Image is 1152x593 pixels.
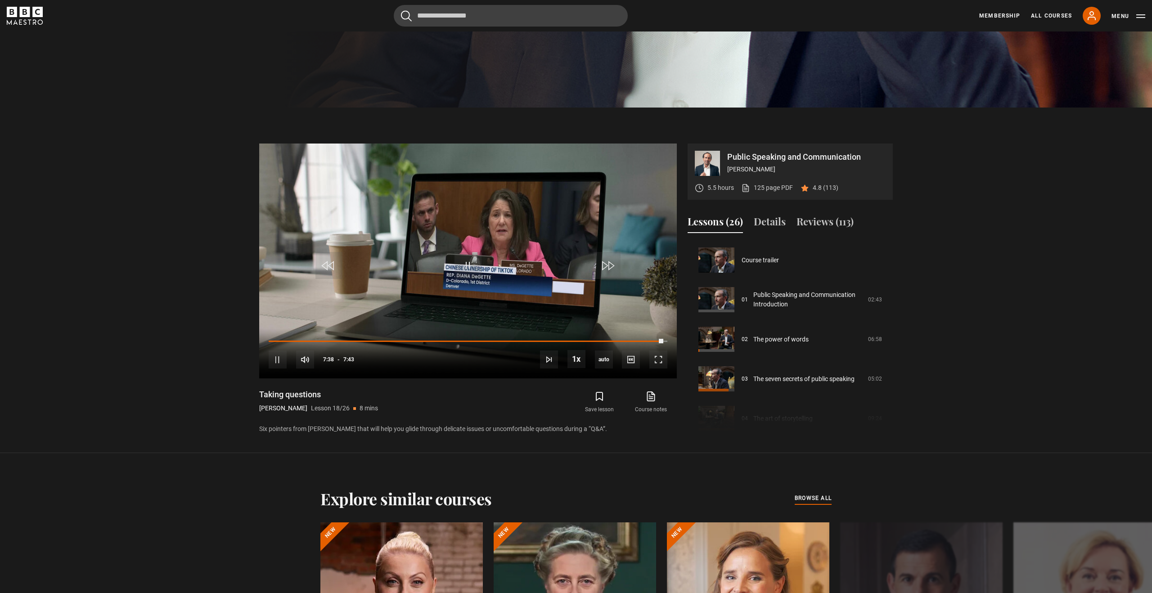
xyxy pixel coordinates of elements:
[394,5,628,27] input: Search
[688,214,743,233] button: Lessons (26)
[727,153,886,161] p: Public Speaking and Communication
[269,341,667,342] div: Progress Bar
[753,335,809,344] a: The power of words
[259,389,378,400] h1: Taking questions
[540,350,558,368] button: Next Lesson
[567,350,585,368] button: Playback Rate
[337,356,340,363] span: -
[813,183,838,193] p: 4.8 (113)
[595,350,613,368] div: Current quality: 720p
[1111,12,1145,21] button: Toggle navigation
[360,404,378,413] p: 8 mins
[574,389,625,415] button: Save lesson
[320,489,492,508] h2: Explore similar courses
[323,351,334,368] span: 7:38
[741,183,793,193] a: 125 page PDF
[795,494,832,503] a: browse all
[1031,12,1072,20] a: All Courses
[649,350,667,368] button: Fullscreen
[259,424,677,434] p: Six pointers from [PERSON_NAME] that will help you glide through delicate issues or uncomfortable...
[707,183,734,193] p: 5.5 hours
[625,389,677,415] a: Course notes
[979,12,1020,20] a: Membership
[7,7,43,25] svg: BBC Maestro
[269,350,287,368] button: Pause
[753,290,863,309] a: Public Speaking and Communication Introduction
[259,404,307,413] p: [PERSON_NAME]
[727,165,886,174] p: [PERSON_NAME]
[296,350,314,368] button: Mute
[753,374,855,384] a: The seven secrets of public speaking
[311,404,350,413] p: Lesson 18/26
[259,144,677,378] video-js: Video Player
[754,214,786,233] button: Details
[796,214,854,233] button: Reviews (113)
[595,350,613,368] span: auto
[742,256,779,265] a: Course trailer
[343,351,354,368] span: 7:43
[401,10,412,22] button: Submit the search query
[622,350,640,368] button: Captions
